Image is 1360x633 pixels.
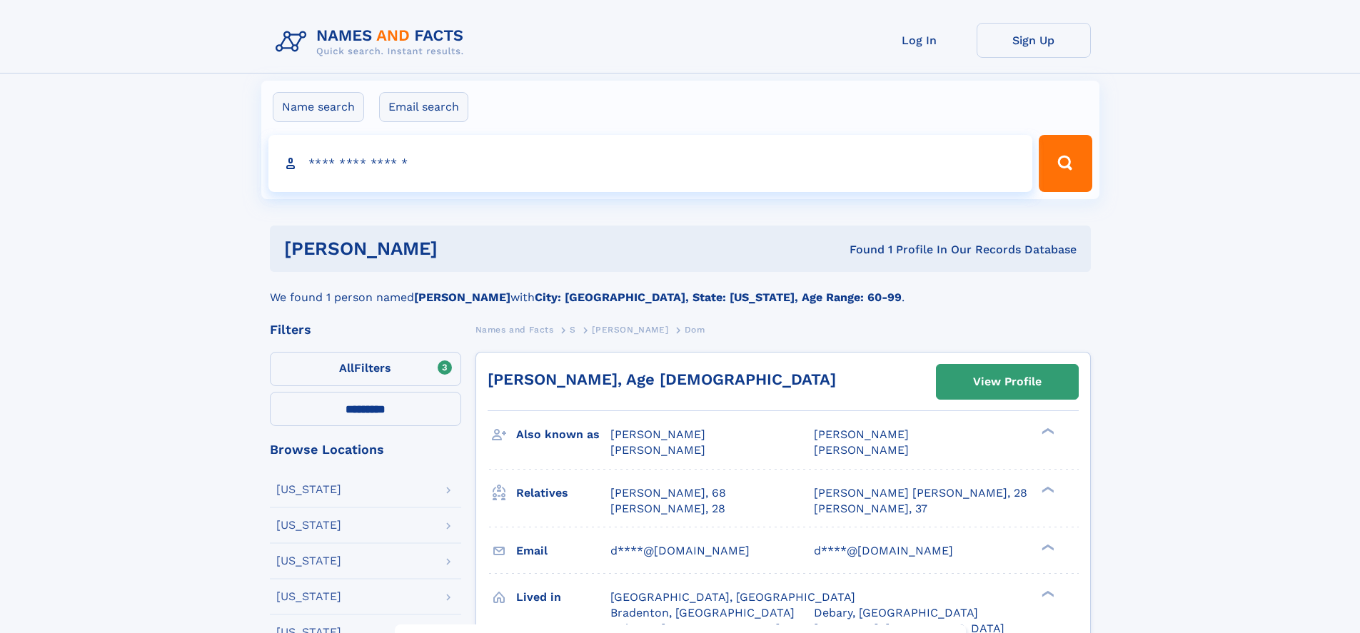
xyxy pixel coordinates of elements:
a: [PERSON_NAME] [PERSON_NAME], 28 [814,485,1027,501]
div: ❯ [1038,542,1055,552]
input: search input [268,135,1033,192]
div: Found 1 Profile In Our Records Database [643,242,1077,258]
span: Bradenton, [GEOGRAPHIC_DATA] [610,606,795,619]
a: S [570,320,576,338]
div: ❯ [1038,485,1055,494]
div: View Profile [973,365,1042,398]
div: [US_STATE] [276,520,341,531]
div: Browse Locations [270,443,461,456]
a: [PERSON_NAME], 68 [610,485,726,501]
b: City: [GEOGRAPHIC_DATA], State: [US_STATE], Age Range: 60-99 [535,290,902,304]
span: [GEOGRAPHIC_DATA], [GEOGRAPHIC_DATA] [610,590,855,604]
div: ❯ [1038,427,1055,436]
span: Dom [685,325,705,335]
b: [PERSON_NAME] [414,290,510,304]
a: Sign Up [977,23,1091,58]
span: S [570,325,576,335]
div: Filters [270,323,461,336]
span: [PERSON_NAME] [814,427,909,441]
a: [PERSON_NAME], 37 [814,501,927,517]
span: [PERSON_NAME] [592,325,668,335]
div: [US_STATE] [276,555,341,567]
h3: Relatives [516,481,610,505]
h3: Email [516,539,610,563]
span: [PERSON_NAME] [814,443,909,457]
h3: Also known as [516,422,610,447]
div: [US_STATE] [276,484,341,495]
label: Email search [379,92,468,122]
span: [PERSON_NAME] [610,443,705,457]
h1: [PERSON_NAME] [284,240,644,258]
h3: Lived in [516,585,610,609]
div: We found 1 person named with . [270,272,1091,306]
label: Name search [273,92,364,122]
button: Search Button [1039,135,1092,192]
a: [PERSON_NAME], Age [DEMOGRAPHIC_DATA] [488,370,836,388]
span: All [339,361,354,375]
a: [PERSON_NAME] [592,320,668,338]
a: [PERSON_NAME], 28 [610,501,725,517]
img: Logo Names and Facts [270,23,475,61]
a: Names and Facts [475,320,554,338]
div: ❯ [1038,589,1055,598]
label: Filters [270,352,461,386]
a: View Profile [937,365,1078,399]
a: Log In [862,23,977,58]
span: Debary, [GEOGRAPHIC_DATA] [814,606,978,619]
div: [US_STATE] [276,591,341,602]
span: [PERSON_NAME] [610,427,705,441]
